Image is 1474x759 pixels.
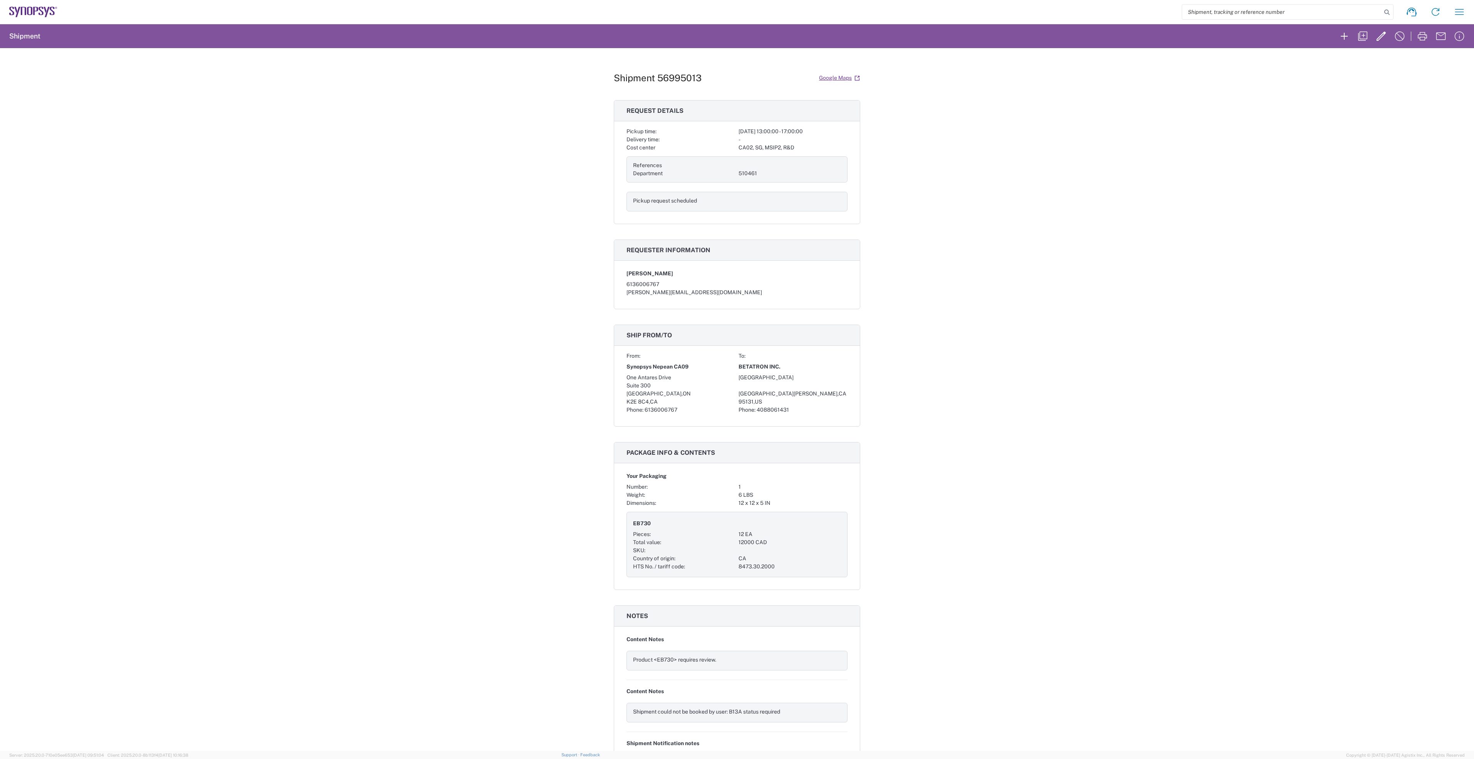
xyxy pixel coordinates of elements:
span: BETATRON INC. [739,363,781,371]
span: 95131 [739,399,754,405]
span: Delivery time: [626,136,660,142]
span: Server: 2025.20.0-710e05ee653 [9,753,104,757]
span: Requester information [626,246,710,254]
span: Synopsys Nepean CA09 [626,363,688,371]
span: References [633,162,662,168]
span: Pickup request scheduled [633,198,697,204]
span: Notes [626,612,648,620]
span: US [755,399,762,405]
span: [DATE] 10:16:38 [158,753,188,757]
div: 12000 CAD [739,538,841,546]
span: Package info & contents [626,449,715,456]
div: [GEOGRAPHIC_DATA] [739,374,848,382]
div: 1 [739,483,848,491]
span: Dimensions: [626,500,656,506]
span: [GEOGRAPHIC_DATA] [626,390,682,397]
input: Shipment, tracking or reference number [1182,5,1382,19]
span: Ship from/to [626,332,672,339]
div: [PERSON_NAME][EMAIL_ADDRESS][DOMAIN_NAME] [626,288,848,297]
span: , [682,390,683,397]
span: Cost center [626,144,655,151]
span: Content Notes [626,687,664,695]
div: One Antares Drive [626,374,735,382]
div: 12 EA [739,530,841,538]
span: Content Notes [626,635,664,643]
a: Feedback [580,752,600,757]
div: CA [739,555,841,563]
div: Product <EB730> requires review. [633,656,841,664]
span: [GEOGRAPHIC_DATA][PERSON_NAME] [739,390,837,397]
div: CA02, SG, MSIP2, R&D [739,144,848,152]
div: 8473.30.2000 [739,563,841,571]
span: Country of origin: [633,555,675,561]
span: , [837,390,839,397]
div: Suite 300 [626,382,735,390]
span: Pieces: [633,531,651,537]
div: - [739,136,848,144]
div: 6136006767 [626,280,848,288]
span: Weight: [626,492,645,498]
span: HTS No. / tariff code: [633,563,685,570]
span: , [754,399,755,405]
span: Pickup time: [626,128,657,134]
div: 510461 [739,169,841,178]
span: Phone: [626,407,643,413]
div: Shipment could not be booked by user: B13A status required [633,708,841,716]
span: Your Packaging [626,472,667,480]
span: ON [683,390,691,397]
span: [DATE] 09:51:04 [73,753,104,757]
span: Shipment Notification notes [626,739,699,747]
span: 4088061431 [757,407,789,413]
span: Copyright © [DATE]-[DATE] Agistix Inc., All Rights Reserved [1346,752,1465,759]
div: 12 x 12 x 5 IN [739,499,848,507]
span: 6136006767 [645,407,677,413]
span: Number: [626,484,648,490]
a: Support [561,752,581,757]
span: Client: 2025.20.0-8b113f4 [107,753,188,757]
div: [DATE] 13:00:00 - 17:00:00 [739,127,848,136]
div: 6 LBS [739,491,848,499]
span: Phone: [739,407,755,413]
span: To: [739,353,745,359]
h2: Shipment [9,32,40,41]
span: Request details [626,107,683,114]
span: From: [626,353,640,359]
span: CA [650,399,658,405]
span: SKU: [633,547,645,553]
span: [PERSON_NAME] [626,270,673,278]
span: K2E 8C4 [626,399,649,405]
span: CA [839,390,846,397]
div: Department [633,169,735,178]
h1: Shipment 56995013 [614,72,702,84]
span: EB730 [633,519,651,528]
a: Google Maps [819,71,860,85]
span: Total value: [633,539,661,545]
span: , [649,399,650,405]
